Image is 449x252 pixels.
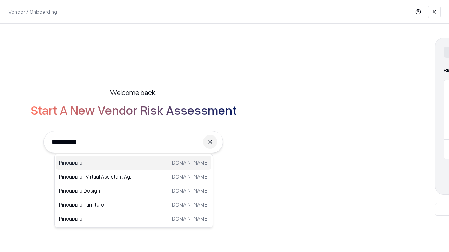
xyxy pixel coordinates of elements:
h2: Start A New Vendor Risk Assessment [31,103,236,117]
div: Suggestions [54,154,213,227]
p: [DOMAIN_NAME] [170,187,208,194]
p: Pineapple [59,159,134,166]
p: [DOMAIN_NAME] [170,215,208,222]
p: Pineapple Furniture [59,201,134,208]
p: Pineapple [59,215,134,222]
p: [DOMAIN_NAME] [170,173,208,180]
p: Pineapple Design [59,187,134,194]
p: Pineapple | Virtual Assistant Agency [59,173,134,180]
h5: Welcome back, [110,87,156,97]
p: [DOMAIN_NAME] [170,159,208,166]
p: Vendor / Onboarding [8,8,57,15]
p: [DOMAIN_NAME] [170,201,208,208]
